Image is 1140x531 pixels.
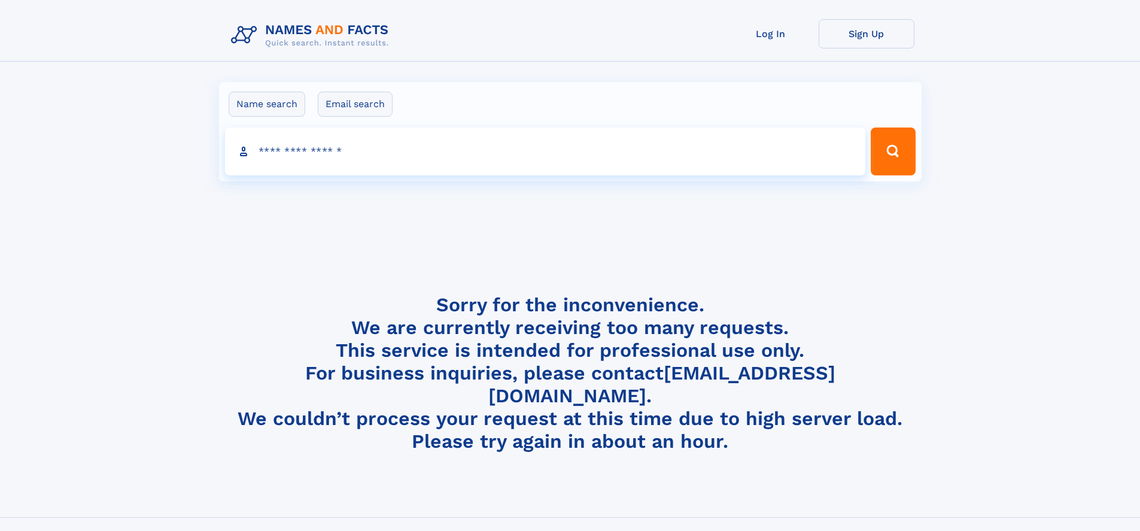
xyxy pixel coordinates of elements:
[488,362,835,407] a: [EMAIL_ADDRESS][DOMAIN_NAME]
[226,293,914,453] h4: Sorry for the inconvenience. We are currently receiving too many requests. This service is intend...
[229,92,305,117] label: Name search
[318,92,393,117] label: Email search
[871,128,915,175] button: Search Button
[226,19,399,51] img: Logo Names and Facts
[819,19,914,48] a: Sign Up
[225,128,866,175] input: search input
[723,19,819,48] a: Log In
